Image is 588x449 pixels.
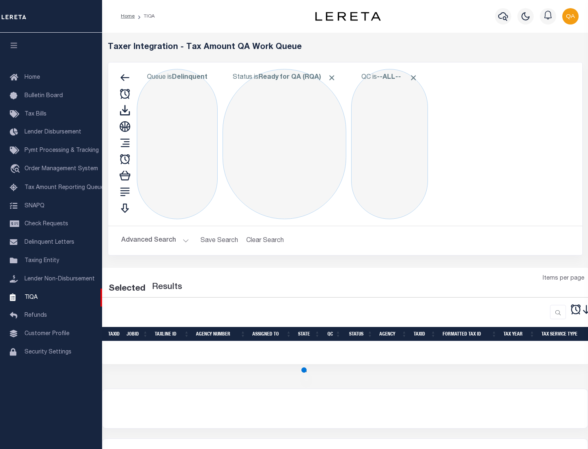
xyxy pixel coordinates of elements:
span: Click to Remove [409,73,418,82]
b: Ready for QA (RQA) [258,74,336,81]
span: SNAPQ [24,203,45,209]
img: svg+xml;base64,PHN2ZyB4bWxucz0iaHR0cDovL3d3dy53My5vcmcvMjAwMC9zdmciIHBvaW50ZXItZXZlbnRzPSJub25lIi... [562,8,579,24]
li: TIQA [135,13,155,20]
div: Selected [109,282,145,296]
span: Delinquent Letters [24,240,74,245]
span: Lender Disbursement [24,129,81,135]
span: Pymt Processing & Tracking [24,148,99,153]
div: Click to Edit [223,69,346,219]
span: Security Settings [24,349,71,355]
th: Formatted Tax ID [439,327,500,341]
span: Items per page [543,274,584,283]
span: Customer Profile [24,331,69,337]
span: Order Management System [24,166,98,172]
th: TaxLine ID [151,327,193,341]
label: Results [152,281,182,294]
span: TIQA [24,294,38,300]
th: Assigned To [249,327,295,341]
button: Save Search [196,233,243,249]
a: Home [121,14,135,19]
th: TaxID [105,327,123,341]
span: Tax Amount Reporting Queue [24,185,104,191]
span: Refunds [24,313,47,318]
span: Home [24,75,40,80]
b: --ALL-- [377,74,401,81]
b: Delinquent [172,74,207,81]
span: Taxing Entity [24,258,59,264]
h5: Taxer Integration - Tax Amount QA Work Queue [108,42,583,52]
th: Agency [376,327,410,341]
th: JobID [123,327,151,341]
th: Tax Year [500,327,538,341]
i: travel_explore [10,164,23,175]
button: Clear Search [243,233,287,249]
span: Check Requests [24,221,68,227]
th: TaxID [410,327,439,341]
th: QC [323,327,344,341]
th: State [295,327,323,341]
th: Status [344,327,376,341]
span: Bulletin Board [24,93,63,99]
span: Lender Non-Disbursement [24,276,95,282]
div: Click to Edit [137,69,218,219]
img: logo-dark.svg [315,12,381,21]
span: Click to Remove [327,73,336,82]
th: Agency Number [193,327,249,341]
div: Click to Edit [351,69,428,219]
button: Advanced Search [121,233,189,249]
span: Tax Bills [24,111,47,117]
